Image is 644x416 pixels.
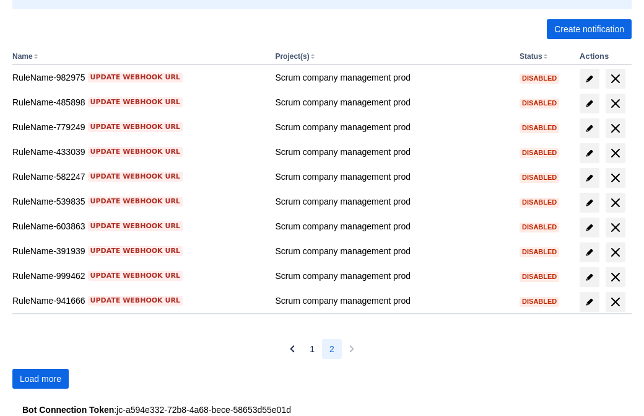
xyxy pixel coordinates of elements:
span: edit [585,297,594,307]
span: Update webhook URL [90,296,180,306]
span: Create notification [554,19,624,39]
span: Update webhook URL [90,147,180,157]
span: delete [608,294,623,309]
span: Disabled [520,199,559,206]
span: delete [608,245,623,260]
button: Next [342,339,362,359]
div: RuleName-539835 [12,195,265,208]
div: RuleName-485898 [12,96,265,108]
span: edit [585,198,594,208]
span: delete [608,71,623,86]
div: Scrum company management prod [275,294,510,307]
span: Update webhook URL [90,172,180,182]
span: 1 [310,339,315,359]
nav: Pagination [282,339,362,359]
span: edit [585,247,594,257]
div: Scrum company management prod [275,195,510,208]
span: Update webhook URL [90,97,180,107]
button: Project(s) [275,52,309,61]
div: RuleName-941666 [12,294,265,307]
button: Previous [282,339,302,359]
button: Name [12,52,33,61]
span: Disabled [520,249,559,255]
div: Scrum company management prod [275,170,510,183]
div: Scrum company management prod [275,71,510,84]
span: Update webhook URL [90,122,180,132]
span: Disabled [520,273,559,280]
span: edit [585,123,594,133]
div: : jc-a594e332-72b8-4a68-bece-58653d55e01d [22,404,622,416]
span: delete [608,146,623,161]
span: Update webhook URL [90,197,180,206]
div: Scrum company management prod [275,146,510,158]
span: Disabled [520,174,559,181]
button: Status [520,52,542,61]
div: Scrum company management prod [275,245,510,257]
div: RuleName-582247 [12,170,265,183]
div: RuleName-603863 [12,220,265,232]
span: edit [585,173,594,183]
div: RuleName-999462 [12,270,265,282]
span: Disabled [520,75,559,82]
div: Scrum company management prod [275,96,510,108]
strong: Bot Connection Token [22,405,114,415]
span: Update webhook URL [90,246,180,256]
span: delete [608,270,623,285]
span: edit [585,99,594,108]
span: delete [608,170,623,185]
button: Create notification [547,19,632,39]
span: Disabled [520,100,559,107]
button: Page 1 [302,339,322,359]
button: Load more [12,369,69,389]
span: delete [608,96,623,111]
div: RuleName-779249 [12,121,265,133]
span: edit [585,148,594,158]
span: Update webhook URL [90,73,180,82]
div: Scrum company management prod [275,121,510,133]
div: RuleName-391939 [12,245,265,257]
span: 2 [329,339,334,359]
span: Disabled [520,224,559,231]
span: Load more [20,369,61,389]
span: edit [585,74,594,84]
div: RuleName-433039 [12,146,265,158]
div: RuleName-982975 [12,71,265,84]
span: Disabled [520,125,559,131]
span: Update webhook URL [90,271,180,281]
th: Actions [575,49,632,65]
span: delete [608,220,623,235]
span: edit [585,272,594,282]
span: Disabled [520,149,559,156]
span: edit [585,223,594,232]
div: Scrum company management prod [275,220,510,232]
div: Scrum company management prod [275,270,510,282]
span: delete [608,121,623,136]
span: Disabled [520,298,559,305]
span: delete [608,195,623,210]
button: Page 2 [322,339,342,359]
span: Update webhook URL [90,221,180,231]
